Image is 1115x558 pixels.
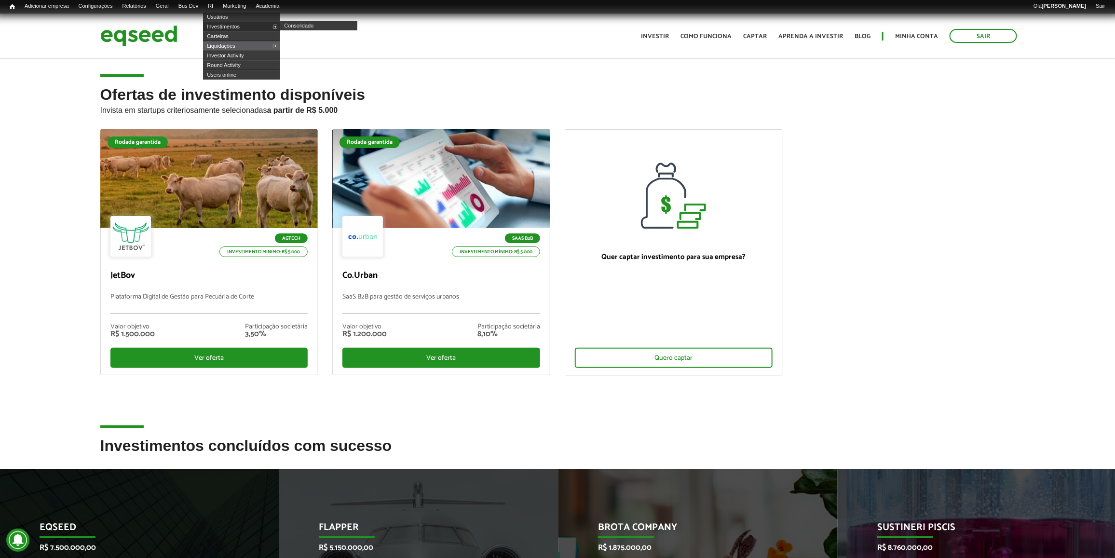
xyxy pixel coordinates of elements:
[680,33,732,40] a: Como funciona
[245,324,308,330] div: Participação societária
[319,543,504,552] p: R$ 5.150.000,00
[174,2,204,10] a: Bus Dev
[251,2,285,10] a: Academia
[245,330,308,338] div: 3,50%
[267,106,338,114] strong: a partir de R$ 5.000
[877,522,1062,538] p: Sustineri Piscis
[342,348,540,368] div: Ver oferta
[110,324,155,330] div: Valor objetivo
[332,129,550,375] a: Rodada garantida SaaS B2B Investimento mínimo: R$ 5.000 Co.Urban SaaS B2B para gestão de serviços...
[505,233,540,243] p: SaaS B2B
[100,23,177,49] img: EqSeed
[342,324,387,330] div: Valor objetivo
[100,437,1015,469] h2: Investimentos concluídos com sucesso
[565,129,783,376] a: Quer captar investimento para sua empresa? Quero captar
[151,2,174,10] a: Geral
[877,543,1062,552] p: R$ 8.760.000,00
[895,33,938,40] a: Minha conta
[340,136,400,148] div: Rodada garantida
[1042,3,1086,9] strong: [PERSON_NAME]
[110,330,155,338] div: R$ 1.500.000
[100,103,1015,115] p: Invista em startups criteriosamente selecionadas
[40,522,225,538] p: EqSeed
[575,348,773,368] div: Quero captar
[575,253,773,261] p: Quer captar investimento para sua empresa?
[203,12,280,22] a: Usuários
[203,2,218,10] a: RI
[1029,2,1091,10] a: Olá[PERSON_NAME]
[342,293,540,314] p: SaaS B2B para gestão de serviços urbanos
[342,271,540,281] p: Co.Urban
[40,543,225,552] p: R$ 7.500.000,00
[855,33,870,40] a: Blog
[275,233,308,243] p: Agtech
[219,246,308,257] p: Investimento mínimo: R$ 5.000
[74,2,118,10] a: Configurações
[10,3,15,10] span: Início
[950,29,1017,43] a: Sair
[598,543,783,552] p: R$ 1.875.000,00
[477,330,540,338] div: 8,10%
[117,2,150,10] a: Relatórios
[319,522,504,538] p: Flapper
[5,2,20,12] a: Início
[598,522,783,538] p: Brota Company
[743,33,767,40] a: Captar
[108,136,168,148] div: Rodada garantida
[100,129,318,375] a: Rodada garantida Agtech Investimento mínimo: R$ 5.000 JetBov Plataforma Digital de Gestão para Pe...
[100,86,1015,129] h2: Ofertas de investimento disponíveis
[641,33,669,40] a: Investir
[20,2,74,10] a: Adicionar empresa
[778,33,843,40] a: Aprenda a investir
[452,246,540,257] p: Investimento mínimo: R$ 5.000
[110,348,308,368] div: Ver oferta
[1091,2,1110,10] a: Sair
[477,324,540,330] div: Participação societária
[342,330,387,338] div: R$ 1.200.000
[110,293,308,314] p: Plataforma Digital de Gestão para Pecuária de Corte
[218,2,251,10] a: Marketing
[110,271,308,281] p: JetBov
